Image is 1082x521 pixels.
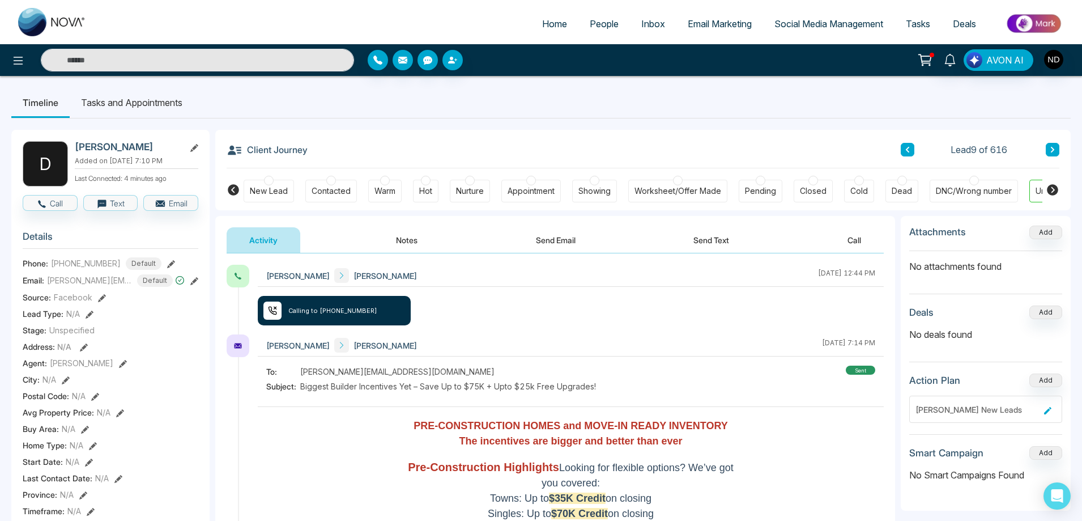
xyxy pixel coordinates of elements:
span: [PERSON_NAME][EMAIL_ADDRESS][DOMAIN_NAME] [300,366,495,378]
span: [PERSON_NAME] [353,340,417,351]
span: Buy Area : [23,423,59,435]
button: Activity [227,227,300,253]
img: Nova CRM Logo [18,8,86,36]
span: N/A [62,423,75,435]
span: Phone: [23,257,48,269]
span: N/A [66,308,80,320]
p: Added on [DATE] 7:10 PM [75,156,198,166]
span: To: [266,366,300,378]
button: Email [143,195,198,211]
img: Lead Flow [966,52,982,68]
div: Pending [745,185,776,197]
button: Call [825,227,884,253]
span: Address: [23,341,71,353]
h3: Client Journey [227,141,308,158]
span: Add [1029,227,1062,236]
span: Stage: [23,324,46,336]
span: Timeframe : [23,505,65,517]
h3: Action Plan [909,375,960,386]
span: Email Marketing [688,18,752,29]
span: Avg Property Price : [23,406,94,418]
span: Inbox [641,18,665,29]
li: Timeline [11,87,70,118]
div: Cold [850,185,868,197]
span: Start Date : [23,456,63,468]
li: Tasks and Appointments [70,87,194,118]
a: Home [531,13,578,35]
button: Add [1029,226,1062,239]
h3: Smart Campaign [909,447,983,459]
span: Agent: [23,357,47,369]
div: Closed [800,185,827,197]
span: City : [23,374,40,386]
h3: Attachments [909,226,966,238]
span: N/A [57,342,71,351]
button: Send Text [671,227,752,253]
span: Calling to [PHONE_NUMBER] [288,306,377,316]
div: Worksheet/Offer Made [634,185,721,197]
p: No Smart Campaigns Found [909,468,1062,482]
div: [DATE] 7:14 PM [822,338,875,353]
span: AVON AI [986,53,1024,67]
div: Dead [892,185,912,197]
button: Notes [373,227,440,253]
span: Home Type : [23,439,67,451]
span: Home [542,18,567,29]
a: Inbox [630,13,676,35]
span: N/A [60,489,74,501]
button: Send Email [513,227,598,253]
div: New Lead [250,185,288,197]
span: [PERSON_NAME] [50,357,113,369]
div: Appointment [508,185,555,197]
span: [PERSON_NAME] [266,340,330,351]
button: AVON AI [964,49,1033,71]
p: Last Connected: 4 minutes ago [75,171,198,184]
span: Default [137,274,173,287]
a: Social Media Management [763,13,894,35]
h3: Deals [909,307,934,318]
img: Market-place.gif [993,11,1075,36]
div: Nurture [456,185,484,197]
div: Contacted [312,185,351,197]
span: Tasks [906,18,930,29]
span: Default [126,257,161,270]
span: [PERSON_NAME] [353,270,417,282]
span: Lead Type: [23,308,63,320]
span: Unspecified [49,324,95,336]
span: N/A [72,390,86,402]
span: Province : [23,489,57,501]
span: Last Contact Date : [23,472,92,484]
span: N/A [66,456,79,468]
span: [PERSON_NAME][EMAIL_ADDRESS][DOMAIN_NAME] [47,274,132,286]
button: Add [1029,306,1062,319]
span: Facebook [54,291,92,303]
span: N/A [42,374,56,386]
span: People [590,18,619,29]
button: Add [1029,374,1062,387]
div: Open Intercom Messenger [1043,482,1071,510]
span: Social Media Management [774,18,883,29]
span: [PHONE_NUMBER] [51,257,121,269]
span: N/A [97,406,110,418]
p: No deals found [909,328,1062,341]
span: Subject: [266,380,300,392]
p: No attachments found [909,251,1062,273]
div: [PERSON_NAME] New Leads [915,404,1040,416]
div: Hot [419,185,432,197]
span: Source: [23,291,51,303]
h2: [PERSON_NAME] [75,141,180,153]
span: Postal Code : [23,390,69,402]
button: Call [23,195,78,211]
div: Warm [374,185,395,197]
a: People [578,13,630,35]
span: N/A [67,505,81,517]
button: Text [83,195,138,211]
span: Biggest Builder Incentives Yet – Save Up to $75K + Upto $25k Free Upgrades! [300,380,596,392]
span: Lead 9 of 616 [951,143,1007,156]
span: N/A [95,472,109,484]
span: Email: [23,274,44,286]
div: D [23,141,68,187]
button: Add [1029,446,1062,460]
a: Tasks [894,13,942,35]
a: Deals [942,13,987,35]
